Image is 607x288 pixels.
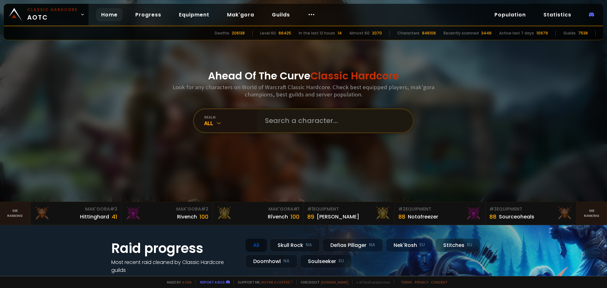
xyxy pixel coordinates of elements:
div: Active last 7 days [499,30,534,36]
a: Mak'gora [222,8,259,21]
div: Mak'Gora [34,206,117,212]
div: Notafreezer [408,213,438,221]
div: Equipment [489,206,573,212]
a: Classic HardcoreAOTC [4,4,89,25]
div: 66425 [279,30,291,36]
a: Consent [431,280,448,285]
small: NA [306,242,312,248]
span: Support me, [234,280,293,285]
a: Statistics [538,8,576,21]
div: All [245,238,267,252]
div: Nek'Rosh [386,238,433,252]
small: NA [369,242,375,248]
h4: Most recent raid cleaned by Classic Hardcore guilds [111,258,238,274]
a: Terms [401,280,412,285]
div: Characters [397,30,420,36]
div: realm [204,115,257,119]
a: #3Equipment88Sourceoheals [486,202,577,225]
div: Equipment [307,206,390,212]
small: EU [420,242,425,248]
input: Search a character... [261,109,405,132]
div: [PERSON_NAME] [317,213,359,221]
div: Doomhowl [245,254,297,268]
span: # 1 [293,206,299,212]
div: 3446 [481,30,492,36]
span: # 3 [489,206,497,212]
div: 100 [199,212,208,221]
span: # 1 [307,206,313,212]
a: [DOMAIN_NAME] [321,280,348,285]
a: Seeranking [577,202,607,225]
div: In the last 12 hours [299,30,335,36]
div: Recently scanned [444,30,479,36]
div: Guilds [563,30,576,36]
div: 14 [338,30,342,36]
a: Guilds [267,8,295,21]
a: Mak'Gora#2Rivench100 [121,202,212,225]
small: NA [283,258,290,264]
a: Mak'Gora#1Rîvench100 [212,202,303,225]
span: Made by [163,280,192,285]
span: # 2 [398,206,406,212]
div: 89 [307,212,314,221]
a: See all progress [111,274,152,282]
span: # 2 [201,206,208,212]
div: Mak'Gora [125,206,208,212]
div: All [204,119,257,127]
h1: Raid progress [111,238,238,258]
div: Equipment [398,206,481,212]
div: 846106 [422,30,436,36]
div: Skull Rock [270,238,320,252]
div: 7538 [578,30,588,36]
div: Hittinghard [80,213,109,221]
a: Report a bug [200,280,225,285]
h1: Ahead Of The Curve [208,68,399,83]
small: EU [467,242,472,248]
div: 41 [112,212,117,221]
span: # 3 [110,206,117,212]
a: a fan [182,280,192,285]
small: EU [339,258,344,264]
div: Rîvench [268,213,288,221]
span: Classic Hardcore [310,69,399,83]
a: Progress [130,8,166,21]
div: 206138 [232,30,245,36]
a: Buy me a coffee [261,280,293,285]
div: Stitches [435,238,480,252]
div: Rivench [177,213,197,221]
h3: Look for any characters on World of Warcraft Classic Hardcore. Check best equipped players, mak'g... [170,83,437,98]
a: #1Equipment89[PERSON_NAME] [303,202,395,225]
a: Equipment [174,8,214,21]
a: Population [489,8,531,21]
small: Classic Hardcore [27,7,78,13]
span: AOTC [27,7,78,22]
div: 88 [489,212,496,221]
a: Privacy [415,280,428,285]
span: Checkout [297,280,348,285]
div: 88 [398,212,405,221]
a: Mak'Gora#3Hittinghard41 [30,202,121,225]
div: 100 [291,212,299,221]
div: Level 60 [260,30,276,36]
div: 10979 [536,30,548,36]
span: v. d752d5 - production [352,280,390,285]
a: #2Equipment88Notafreezer [395,202,486,225]
div: Almost 60 [349,30,370,36]
div: Defias Pillager [322,238,383,252]
div: Deaths [215,30,229,36]
div: Sourceoheals [499,213,534,221]
div: 2070 [372,30,382,36]
div: Mak'Gora [216,206,299,212]
div: Soulseeker [300,254,352,268]
a: Home [96,8,123,21]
